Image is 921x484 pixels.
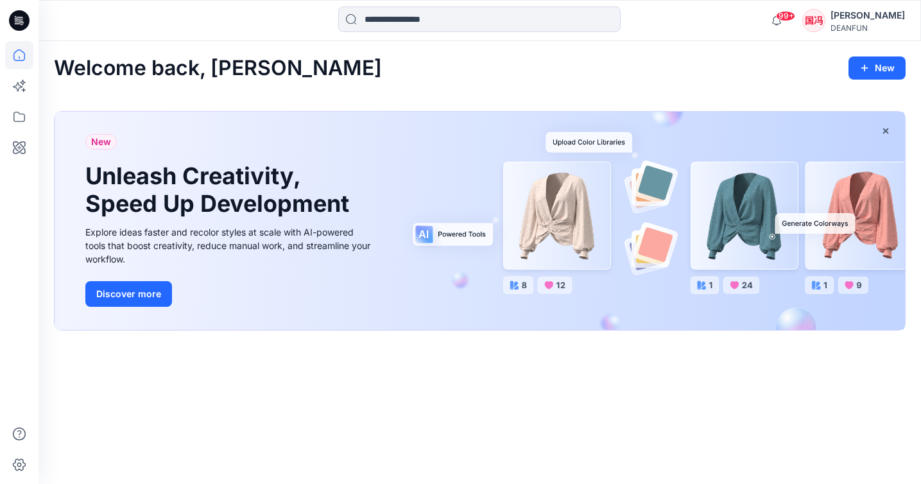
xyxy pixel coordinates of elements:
[85,225,374,266] div: Explore ideas faster and recolor styles at scale with AI-powered tools that boost creativity, red...
[85,162,355,218] h1: Unleash Creativity, Speed Up Development
[831,23,905,33] div: DEANFUN
[776,11,795,21] span: 99+
[91,134,111,150] span: New
[54,56,382,80] h2: Welcome back, [PERSON_NAME]
[85,281,172,307] button: Discover more
[831,8,905,23] div: [PERSON_NAME]
[85,281,374,307] a: Discover more
[802,9,825,32] div: 国冯
[848,56,906,80] button: New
